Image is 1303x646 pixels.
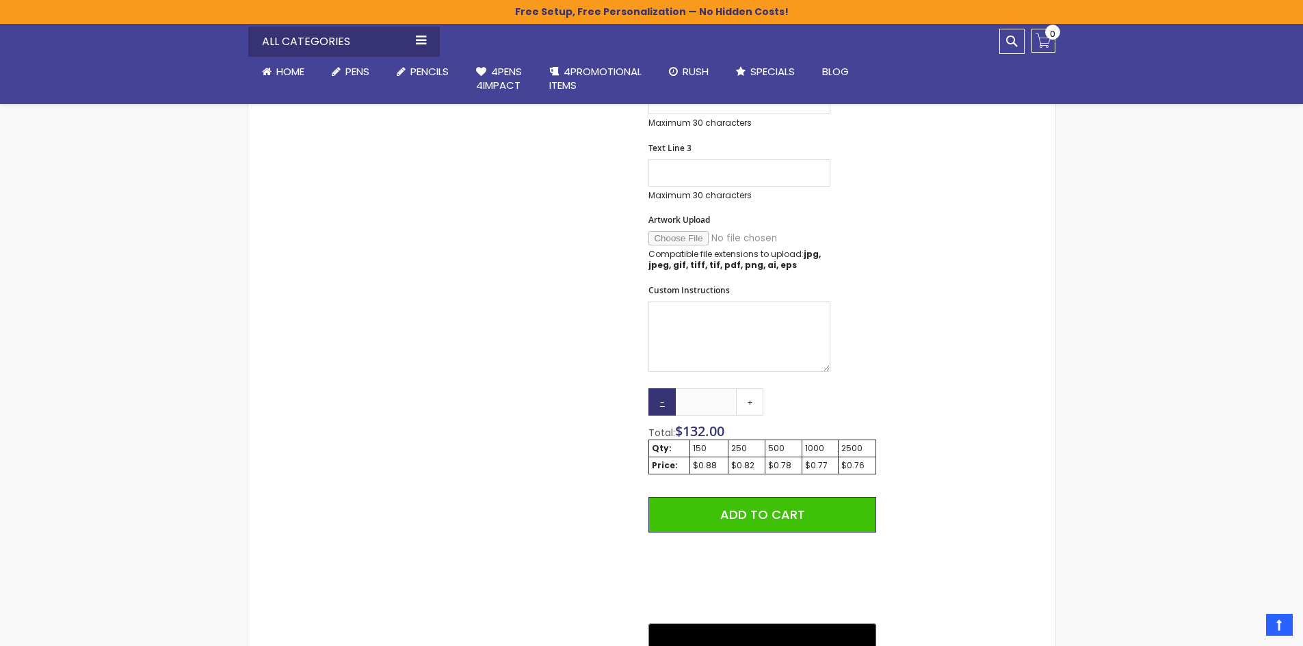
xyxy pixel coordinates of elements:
[1031,29,1055,53] a: 0
[683,422,724,440] span: 132.00
[841,460,872,471] div: $0.76
[768,460,799,471] div: $0.78
[1050,27,1055,40] span: 0
[318,57,383,87] a: Pens
[248,57,318,87] a: Home
[693,460,725,471] div: $0.88
[655,57,722,87] a: Rush
[648,543,876,614] iframe: PayPal
[345,64,369,79] span: Pens
[648,190,830,201] p: Maximum 30 characters
[805,443,835,454] div: 1000
[648,426,675,440] span: Total:
[410,64,449,79] span: Pencils
[675,422,724,440] span: $
[731,443,762,454] div: 250
[805,460,835,471] div: $0.77
[648,249,830,271] p: Compatible file extensions to upload:
[693,443,725,454] div: 150
[462,57,536,101] a: 4Pens4impact
[768,443,799,454] div: 500
[652,459,678,471] strong: Price:
[276,64,304,79] span: Home
[549,64,642,92] span: 4PROMOTIONAL ITEMS
[1190,609,1303,646] iframe: Google Customer Reviews
[731,460,762,471] div: $0.82
[652,442,672,454] strong: Qty:
[383,57,462,87] a: Pencils
[648,118,830,129] p: Maximum 30 characters
[476,64,522,92] span: 4Pens 4impact
[536,57,655,101] a: 4PROMOTIONALITEMS
[808,57,863,87] a: Blog
[822,64,849,79] span: Blog
[648,388,676,416] a: -
[722,57,808,87] a: Specials
[648,142,692,154] span: Text Line 3
[648,284,730,296] span: Custom Instructions
[648,248,821,271] strong: jpg, jpeg, gif, tiff, tif, pdf, png, ai, eps
[720,506,805,523] span: Add to Cart
[736,388,763,416] a: +
[841,443,872,454] div: 2500
[248,27,440,57] div: All Categories
[648,214,710,226] span: Artwork Upload
[648,497,876,533] button: Add to Cart
[750,64,795,79] span: Specials
[683,64,709,79] span: Rush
